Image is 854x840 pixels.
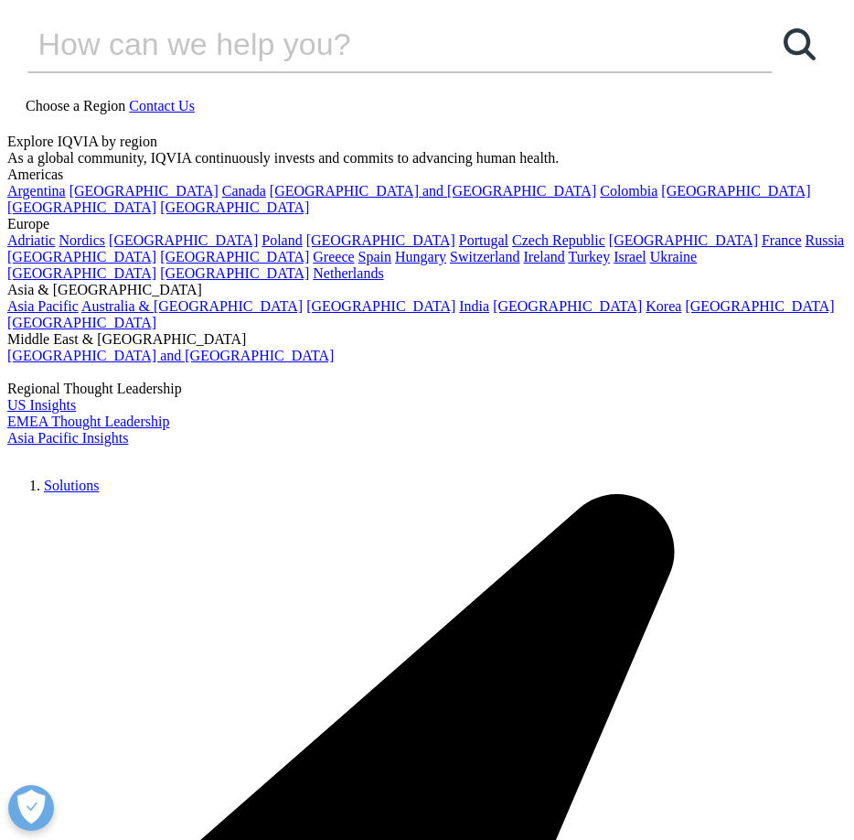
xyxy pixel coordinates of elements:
[7,232,55,248] a: Adriatic
[7,183,66,199] a: Argentina
[7,331,847,348] div: Middle East & [GEOGRAPHIC_DATA]
[784,28,816,60] svg: Search
[661,183,810,199] a: [GEOGRAPHIC_DATA]
[609,232,758,248] a: [GEOGRAPHIC_DATA]
[69,183,219,199] a: [GEOGRAPHIC_DATA]
[7,134,847,150] div: Explore IQVIA by region
[81,298,303,314] a: Australia & [GEOGRAPHIC_DATA]
[7,315,156,330] a: [GEOGRAPHIC_DATA]
[7,348,334,363] a: [GEOGRAPHIC_DATA] and [GEOGRAPHIC_DATA]
[762,232,802,248] a: France
[7,216,847,232] div: Europe
[129,98,195,113] a: Contact Us
[222,183,266,199] a: Canada
[650,249,698,264] a: Ukraine
[109,232,258,248] a: [GEOGRAPHIC_DATA]
[313,249,354,264] a: Greece
[395,249,446,264] a: Hungary
[7,150,847,167] div: As a global community, IQVIA continuously invests and commits to advancing human health.
[459,232,508,248] a: Portugal
[8,785,54,831] button: Open Preferences
[160,199,309,215] a: [GEOGRAPHIC_DATA]
[806,232,845,248] a: Russia
[7,167,847,183] div: Americas
[160,265,309,281] a: [GEOGRAPHIC_DATA]
[313,265,383,281] a: Netherlands
[450,249,519,264] a: Switzerland
[459,298,489,314] a: India
[26,98,125,113] span: Choose a Region
[7,298,79,314] a: Asia Pacific
[773,16,827,71] a: Search
[358,249,391,264] a: Spain
[59,232,105,248] a: Nordics
[27,16,721,71] input: Search
[270,183,596,199] a: [GEOGRAPHIC_DATA] and [GEOGRAPHIC_DATA]
[569,249,611,264] a: Turkey
[7,199,156,215] a: [GEOGRAPHIC_DATA]
[7,282,847,298] div: Asia & [GEOGRAPHIC_DATA]
[7,249,156,264] a: [GEOGRAPHIC_DATA]
[306,232,455,248] a: [GEOGRAPHIC_DATA]
[614,249,646,264] a: Israel
[685,298,834,314] a: [GEOGRAPHIC_DATA]
[600,183,657,199] a: Colombia
[7,265,156,281] a: [GEOGRAPHIC_DATA]
[523,249,564,264] a: Ireland
[262,232,302,248] a: Poland
[493,298,642,314] a: [GEOGRAPHIC_DATA]
[646,298,681,314] a: Korea
[306,298,455,314] a: [GEOGRAPHIC_DATA]
[160,249,309,264] a: [GEOGRAPHIC_DATA]
[512,232,605,248] a: Czech Republic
